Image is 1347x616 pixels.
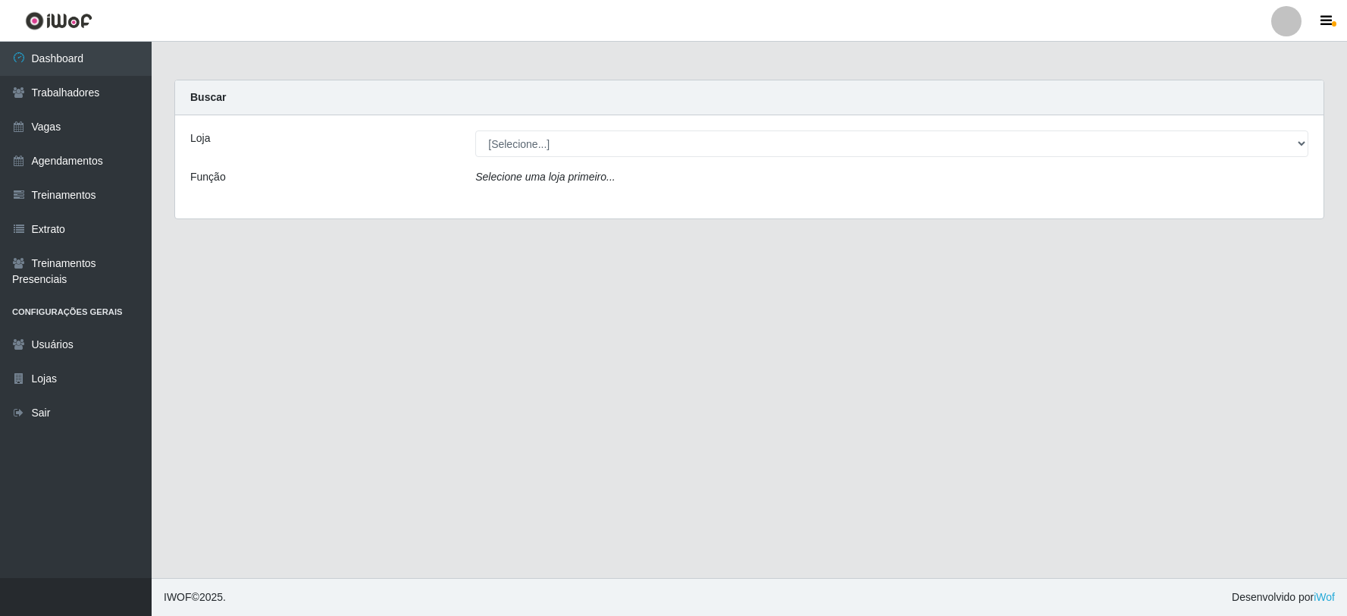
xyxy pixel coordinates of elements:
[190,130,210,146] label: Loja
[1232,589,1335,605] span: Desenvolvido por
[25,11,92,30] img: CoreUI Logo
[190,169,226,185] label: Função
[190,91,226,103] strong: Buscar
[1314,591,1335,603] a: iWof
[164,591,192,603] span: IWOF
[475,171,615,183] i: Selecione uma loja primeiro...
[164,589,226,605] span: © 2025 .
